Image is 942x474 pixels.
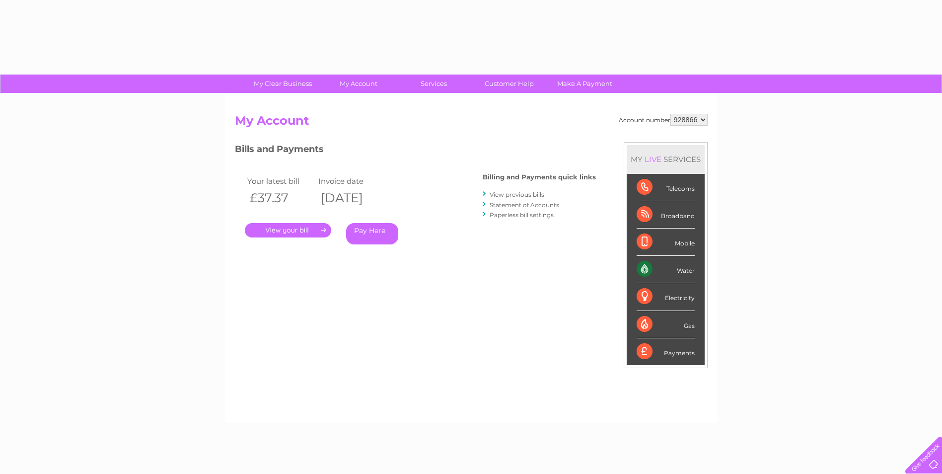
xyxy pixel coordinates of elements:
[637,338,695,365] div: Payments
[235,142,596,159] h3: Bills and Payments
[619,114,708,126] div: Account number
[637,256,695,283] div: Water
[242,75,324,93] a: My Clear Business
[346,223,398,244] a: Pay Here
[245,223,331,237] a: .
[637,229,695,256] div: Mobile
[316,188,387,208] th: [DATE]
[393,75,475,93] a: Services
[317,75,399,93] a: My Account
[637,174,695,201] div: Telecoms
[245,174,316,188] td: Your latest bill
[637,283,695,311] div: Electricity
[490,211,554,219] a: Paperless bill settings
[637,201,695,229] div: Broadband
[627,145,705,173] div: MY SERVICES
[468,75,550,93] a: Customer Help
[544,75,626,93] a: Make A Payment
[490,201,559,209] a: Statement of Accounts
[235,114,708,133] h2: My Account
[637,311,695,338] div: Gas
[490,191,544,198] a: View previous bills
[316,174,387,188] td: Invoice date
[643,155,663,164] div: LIVE
[245,188,316,208] th: £37.37
[483,173,596,181] h4: Billing and Payments quick links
